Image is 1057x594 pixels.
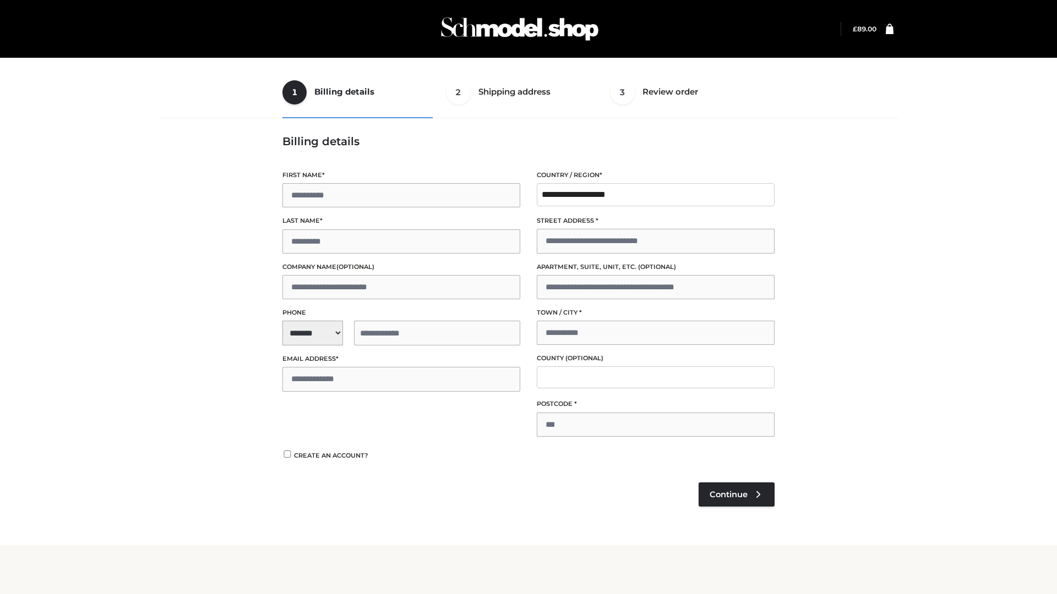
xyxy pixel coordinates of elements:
[537,262,775,272] label: Apartment, suite, unit, etc.
[282,354,520,364] label: Email address
[282,216,520,226] label: Last name
[853,25,857,33] span: £
[565,354,603,362] span: (optional)
[537,399,775,409] label: Postcode
[853,25,876,33] a: £89.00
[294,452,368,459] span: Create an account?
[699,482,775,507] a: Continue
[282,262,520,272] label: Company name
[336,263,374,271] span: (optional)
[537,307,775,318] label: Town / City
[710,490,748,499] span: Continue
[537,353,775,364] label: County
[638,263,676,271] span: (optional)
[437,7,602,51] img: Schmodel Admin 964
[537,216,775,226] label: Street address
[853,25,876,33] bdi: 89.00
[282,170,520,180] label: First name
[282,450,292,458] input: Create an account?
[282,135,775,148] h3: Billing details
[537,170,775,180] label: Country / Region
[282,307,520,318] label: Phone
